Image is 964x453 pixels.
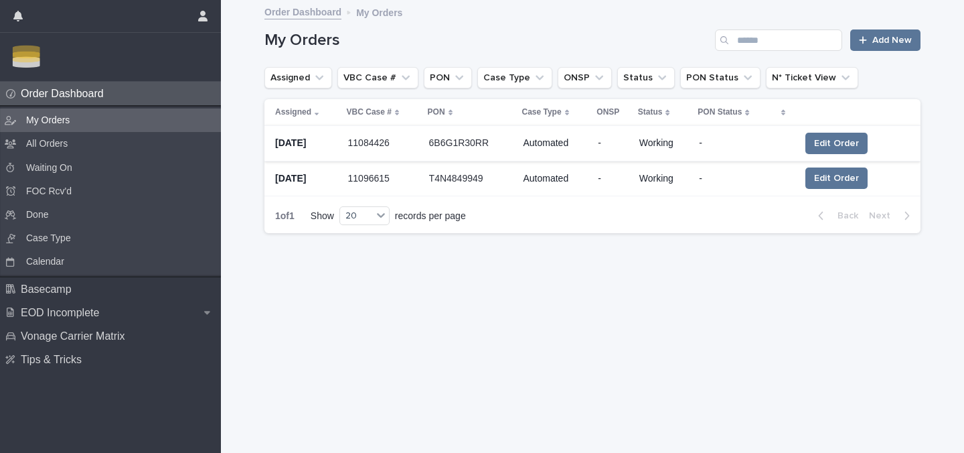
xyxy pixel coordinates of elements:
p: Case Type [521,103,561,121]
button: VBC Case # [337,67,418,88]
p: 6B6G1R30RR [429,134,492,149]
span: Back [829,211,858,220]
button: Edit Order [805,133,868,154]
p: Working [639,137,689,149]
p: - [598,172,628,185]
p: 1 of 1 [264,199,305,233]
span: Edit Order [814,137,859,150]
p: Basecamp [15,283,82,296]
p: Waiting On [15,161,83,174]
p: EOD Incomplete [15,306,110,319]
p: All Orders [15,137,78,150]
p: My Orders [15,114,80,127]
span: Add New [872,36,912,45]
p: ONSP [596,103,619,121]
p: Show [311,210,334,222]
button: PON Status [680,67,760,88]
p: Done [15,208,59,221]
tr: [DATE]1108442611084426 6B6G1R30RR6B6G1R30RR Automated-Working-Edit Order [264,126,920,161]
button: PON [424,67,472,88]
div: 20 [340,208,372,224]
p: [DATE] [275,172,337,185]
img: Zbn3osBRTqmJoOucoKu4 [11,44,42,70]
button: ONSP [558,67,612,88]
a: Add New [850,29,920,51]
p: Automated [523,172,587,185]
button: Assigned [264,67,332,88]
span: Next [869,211,898,220]
p: Assigned [275,103,311,121]
p: - [699,137,768,149]
p: T4N4849949 [429,170,486,185]
p: records per page [395,210,466,222]
p: 11096615 [348,170,392,185]
button: Case Type [477,67,552,88]
p: FOC Rcv'd [15,185,82,198]
button: N* Ticket View [766,67,858,88]
button: Edit Order [805,168,868,189]
button: Next [864,210,920,222]
p: My Orders [356,3,402,19]
p: Case Type [15,232,82,245]
p: Order Dashboard [15,87,114,100]
input: Search [715,29,842,51]
p: Working [639,172,689,185]
p: Calendar [15,255,75,268]
p: - [699,172,768,185]
p: VBC Case # [347,103,392,121]
p: Status [638,103,663,121]
a: Order Dashboard [264,3,341,19]
button: Status [617,67,675,88]
p: PON [428,103,445,121]
p: Automated [523,137,587,149]
p: - [598,137,628,149]
p: [DATE] [275,137,337,149]
button: Back [807,210,864,222]
tr: [DATE]1109661511096615 T4N4849949T4N4849949 Automated-Working-Edit Order [264,161,920,196]
p: Tips & Tricks [15,353,92,366]
p: 11084426 [348,134,392,149]
p: PON Status [698,103,742,121]
span: Edit Order [814,172,859,185]
p: Vonage Carrier Matrix [15,330,136,342]
h1: My Orders [264,31,710,50]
